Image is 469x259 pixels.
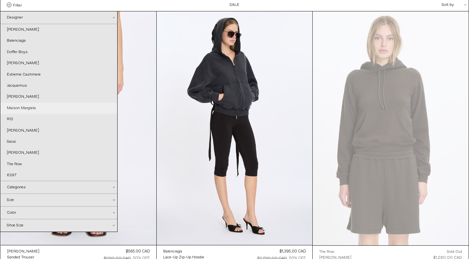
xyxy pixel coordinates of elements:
[0,47,117,58] a: Doffer Boys
[0,24,117,35] a: [PERSON_NAME]
[279,249,306,254] div: $1,395.00 CAD
[0,181,117,194] div: Categories
[319,249,334,255] div: The Row
[0,136,117,147] a: Sacai
[0,35,117,46] a: Balenciaga
[0,219,117,232] div: Shoe Size
[13,3,22,7] span: Filter
[0,194,117,206] div: Size
[7,249,39,254] a: [PERSON_NAME]
[0,207,117,219] div: Color
[313,11,468,245] img: The Row Timia Sweatshirt in warm sepia
[7,249,39,254] div: [PERSON_NAME]
[126,249,150,254] div: $565.00 CAD
[447,249,462,255] div: Sold out
[0,170,117,181] a: 6397
[0,80,117,91] a: Jacquemus
[0,103,117,114] a: Maison Margiela
[0,58,117,69] a: [PERSON_NAME]
[163,249,204,254] a: Balenciaga
[0,159,117,170] a: The Row
[0,114,117,125] a: R13
[319,249,351,255] a: The Row
[157,11,312,245] img: Balenciaga Lace-Up Zip-Up Hoodie
[0,147,117,158] a: [PERSON_NAME]
[0,69,117,80] a: Extreme Cashmere
[0,11,117,24] div: Designer
[0,91,117,102] a: [PERSON_NAME]
[0,125,117,136] a: [PERSON_NAME]
[163,249,182,254] div: Balenciaga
